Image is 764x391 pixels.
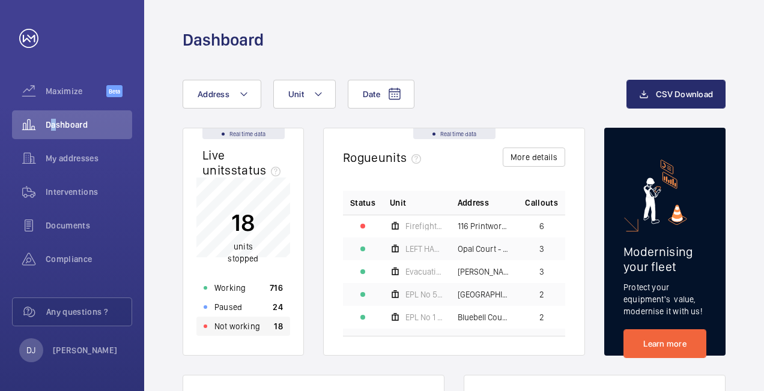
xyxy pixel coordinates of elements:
[53,344,118,356] p: [PERSON_NAME]
[539,222,544,230] span: 6
[458,245,511,253] span: Opal Court - High Risk Building - Opal Court
[214,301,242,313] p: Paused
[623,244,706,274] h2: Modernising your fleet
[106,85,123,97] span: Beta
[343,150,426,165] h2: Rogue
[503,148,565,167] button: More details
[458,222,511,230] span: 116 Printworks Apartments Flats 1-65 - High Risk Building - 116 Printworks Apartments Flats 1-65
[46,306,132,318] span: Any questions ?
[183,80,261,109] button: Address
[273,301,283,313] p: 24
[539,290,544,299] span: 2
[656,89,713,99] span: CSV Download
[539,313,544,321] span: 2
[214,282,246,294] p: Working
[26,344,35,356] p: DJ
[274,320,283,332] p: 18
[378,150,426,165] span: units
[202,128,285,139] div: Real time data
[183,29,264,51] h1: Dashboard
[350,197,375,209] p: Status
[46,119,132,131] span: Dashboard
[458,313,511,321] span: Bluebell Court 1 Flats 2-25 - High Risk Building - [GEOGRAPHIC_DATA] 1 Flats 2-25
[458,197,489,209] span: Address
[363,89,380,99] span: Date
[539,245,544,253] span: 3
[228,254,258,263] span: stopped
[405,245,443,253] span: LEFT HAND 10 Floors Machine Roomless
[626,80,726,109] button: CSV Download
[198,89,229,99] span: Address
[273,80,336,109] button: Unit
[405,222,443,230] span: Firefighters - EPL Flats 1-65 No 1
[214,320,260,332] p: Not working
[270,282,283,294] p: 716
[539,267,544,276] span: 3
[46,186,132,198] span: Interventions
[643,160,687,225] img: marketing-card.svg
[525,197,558,209] span: Callouts
[231,163,286,178] span: status
[228,240,258,264] p: units
[390,197,406,209] span: Unit
[623,329,706,358] a: Learn more
[288,89,304,99] span: Unit
[46,253,132,265] span: Compliance
[413,128,496,139] div: Real time data
[348,80,414,109] button: Date
[405,290,443,299] span: EPL No 5 Flats 103-120 Blk D
[228,207,258,237] p: 18
[46,85,106,97] span: Maximize
[202,148,285,178] h2: Live units
[46,219,132,231] span: Documents
[405,313,443,321] span: EPL No 1 Flats 2-25
[405,267,443,276] span: Evacuation - EPL Passenger Lift No 2
[458,267,511,276] span: [PERSON_NAME] Court - High Risk Building - [PERSON_NAME][GEOGRAPHIC_DATA]
[46,152,132,164] span: My addresses
[623,281,706,317] p: Protect your equipment's value, modernise it with us!
[458,290,511,299] span: [GEOGRAPHIC_DATA] 103-120 - High Risk Building - [GEOGRAPHIC_DATA] 103-120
